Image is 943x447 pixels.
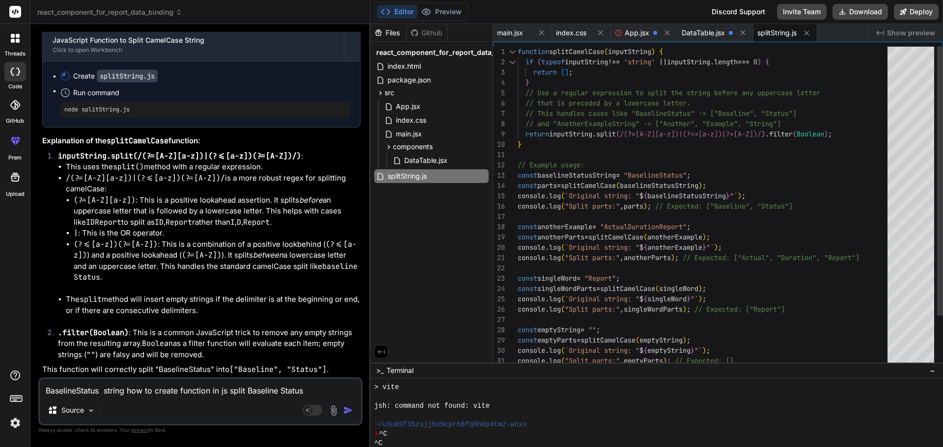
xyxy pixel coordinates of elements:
span: ( [616,181,620,190]
div: 28 [493,325,505,335]
span: ) [714,243,718,252]
span: console [518,202,545,210]
span: ( [561,253,565,262]
span: ( [561,191,565,200]
span: emptyParts [537,336,577,344]
span: console [518,243,545,252]
span: ) [698,294,702,303]
span: } [691,346,694,355]
code: .filter(Boolean) [58,328,129,338]
span: singleWordParts [537,284,596,293]
li: The method will insert empty strings if the delimiter is at the beginning or end, or if there are... [66,294,361,316]
span: ( [561,346,565,355]
span: 0 [753,57,757,66]
span: log [549,191,561,200]
span: ; [742,191,746,200]
span: ( [561,294,565,303]
div: 6 [493,98,505,108]
span: // Use a regular expression to split the string be [526,88,722,97]
span: ( [616,130,620,138]
span: main.jsx [395,128,423,140]
span: baselineStatusString [620,181,698,190]
span: $ [639,346,643,355]
span: index.html [387,60,422,72]
span: const [518,171,537,180]
span: react_component_for_report_data_binding [37,7,182,17]
div: 3 [493,67,505,78]
div: 31 [493,356,505,366]
div: 12 [493,160,505,170]
div: 20 [493,242,505,253]
span: singleWord [659,284,698,293]
span: $ [639,294,643,303]
code: (?=[A-Z]) [182,250,222,260]
span: ) [683,305,687,314]
span: log [549,202,561,210]
span: !== [608,57,620,66]
span: ( [636,336,639,344]
span: splitString.js [387,170,428,182]
span: baselineStatusString [537,171,616,180]
span: Run command [73,88,350,98]
div: Github [407,28,447,38]
span: || [659,57,667,66]
span: index.css [395,114,427,126]
span: "` [694,346,702,355]
span: `Original string: " [565,346,639,355]
button: Invite Team [777,4,827,20]
label: threads [4,50,26,58]
span: { [643,243,647,252]
span: ( [643,233,647,241]
span: console [518,346,545,355]
span: ; [647,202,651,210]
span: ; [706,233,710,241]
span: "` [691,294,698,303]
span: >_ [376,366,384,375]
span: = [577,274,581,283]
span: [ [561,68,565,77]
span: splitCamelCase [581,336,636,344]
span: . [545,346,549,355]
span: ; [702,284,706,293]
span: fore any uppercase letter [722,88,820,97]
span: { [765,57,769,66]
span: − [930,366,935,375]
img: attachment [328,405,339,416]
span: const [518,336,537,344]
div: 22 [493,263,505,273]
span: // Expected: ["Report"] [694,305,785,314]
code: Status [74,272,100,282]
span: ple", "String"] [722,119,781,128]
span: = [616,171,620,180]
span: ; [687,336,691,344]
code: inputString.split(/(?=[A-Z][a-z])|(?<=[a-z])(?=[A-Z])/) [58,151,301,161]
span: . [545,191,549,200]
span: splitCamelCase [549,47,604,56]
span: ( [561,356,565,365]
span: "ActualDurationReport" [600,222,687,231]
code: D [237,217,241,227]
div: Files [370,28,406,38]
label: code [8,82,22,91]
li: : This is a combination of a positive lookbehind ( ) and a positive lookahead ( ). It splits a lo... [74,239,361,283]
div: 27 [493,315,505,325]
div: 26 [493,304,505,315]
span: ( [537,57,541,66]
button: Download [832,4,888,20]
span: "BaselineStatus" [624,171,687,180]
span: console [518,356,545,365]
span: const [518,233,537,241]
div: Click to collapse the range. [506,47,519,57]
span: } [526,78,529,87]
span: "Split parts:" [565,356,620,365]
span: typeof [541,57,565,66]
span: inputString [667,57,710,66]
span: . [710,57,714,66]
div: Discord Support [706,4,771,20]
div: 30 [493,345,505,356]
span: ) [651,47,655,56]
span: `Original string: " [565,243,639,252]
span: const [518,222,537,231]
span: if [526,57,533,66]
label: Upload [6,190,25,198]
